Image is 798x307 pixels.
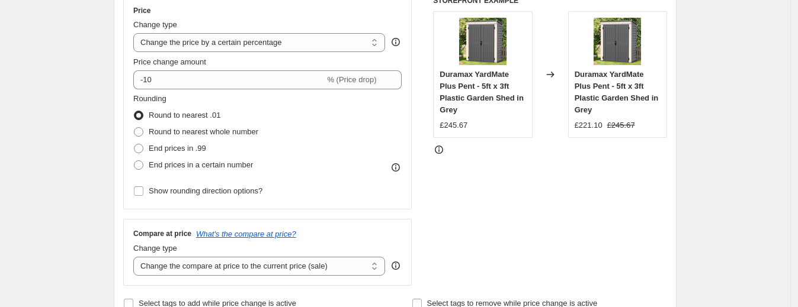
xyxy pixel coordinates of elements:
[575,119,602,131] div: £221.10
[594,18,641,65] img: Yardmate-Pent-Plus-5x3-Lifestyle-Zoomed-In_80x.png
[196,230,296,238] button: What's the compare at price?
[390,260,402,272] div: help
[133,20,177,29] span: Change type
[149,111,220,119] span: Round to nearest .01
[390,36,402,48] div: help
[133,244,177,253] span: Change type
[149,160,253,169] span: End prices in a certain number
[133,57,206,66] span: Price change amount
[327,75,376,84] span: % (Price drop)
[133,229,191,238] h3: Compare at price
[149,186,262,195] span: Show rounding direction options?
[149,144,206,153] span: End prices in .99
[133,6,150,15] h3: Price
[133,94,166,103] span: Rounding
[440,119,467,131] div: £245.67
[440,70,524,114] span: Duramax YardMate Plus Pent - 5ft x 3ft Plastic Garden Shed in Grey
[459,18,507,65] img: Yardmate-Pent-Plus-5x3-Lifestyle-Zoomed-In_80x.png
[575,70,659,114] span: Duramax YardMate Plus Pent - 5ft x 3ft Plastic Garden Shed in Grey
[133,70,325,89] input: -15
[607,119,635,131] strike: £245.67
[149,127,258,136] span: Round to nearest whole number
